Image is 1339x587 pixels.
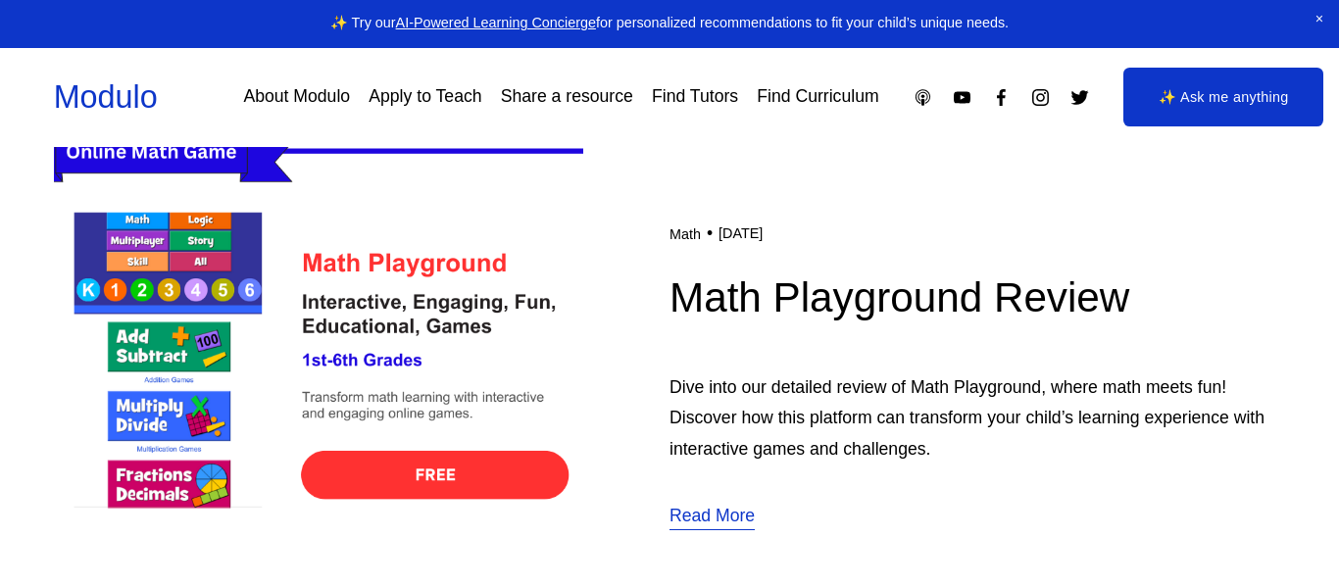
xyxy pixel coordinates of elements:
a: Modulo [54,79,158,115]
a: Share a resource [501,80,633,115]
a: Apple Podcasts [913,87,933,108]
a: Read More [669,501,755,533]
a: Math Playground Review [669,274,1129,320]
a: Apply to Teach [369,80,481,115]
a: About Modulo [243,80,350,115]
a: Facebook [991,87,1012,108]
a: AI-Powered Learning Concierge [396,15,596,30]
time: [DATE] [719,225,763,242]
p: Dive into our detailed review of Math Playground, where math meets fun! Discover how this platfor... [669,372,1285,465]
a: ✨ Ask me anything [1123,68,1323,126]
a: Math [669,226,701,242]
a: Find Curriculum [757,80,878,115]
a: YouTube [952,87,972,108]
a: Find Tutors [652,80,738,115]
a: Instagram [1030,87,1051,108]
a: Twitter [1069,87,1090,108]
